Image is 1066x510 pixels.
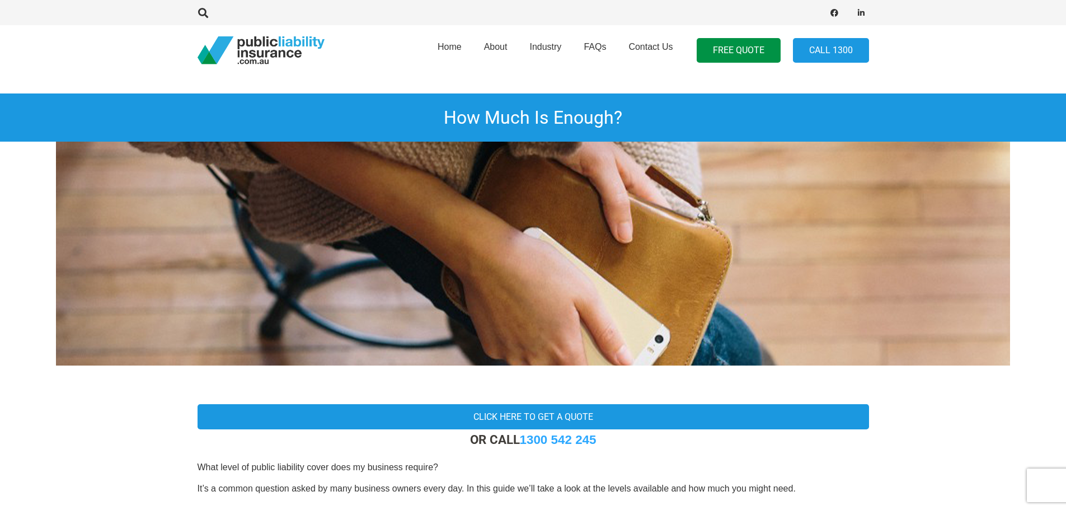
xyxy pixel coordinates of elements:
strong: OR CALL [470,432,597,447]
a: About [473,22,519,79]
span: Home [438,42,462,52]
a: 1300 542 245 [520,433,597,447]
a: Search [192,8,215,18]
img: Reducing Your Public Liability Cost [56,142,1010,366]
a: Call 1300 [793,38,869,63]
a: FAQs [572,22,617,79]
span: Contact Us [628,42,673,52]
a: pli_logotransparent [198,36,325,64]
a: Click here to get a quote [198,404,869,429]
p: What level of public liability cover does my business require? [198,461,869,474]
a: Home [426,22,473,79]
span: About [484,42,508,52]
a: Contact Us [617,22,684,79]
a: Facebook [826,5,842,21]
a: LinkedIn [853,5,869,21]
span: FAQs [584,42,606,52]
span: Industry [529,42,561,52]
a: FREE QUOTE [697,38,781,63]
a: Industry [518,22,572,79]
p: It’s a common question asked by many business owners every day. In this guide we’ll take a look a... [198,483,869,495]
